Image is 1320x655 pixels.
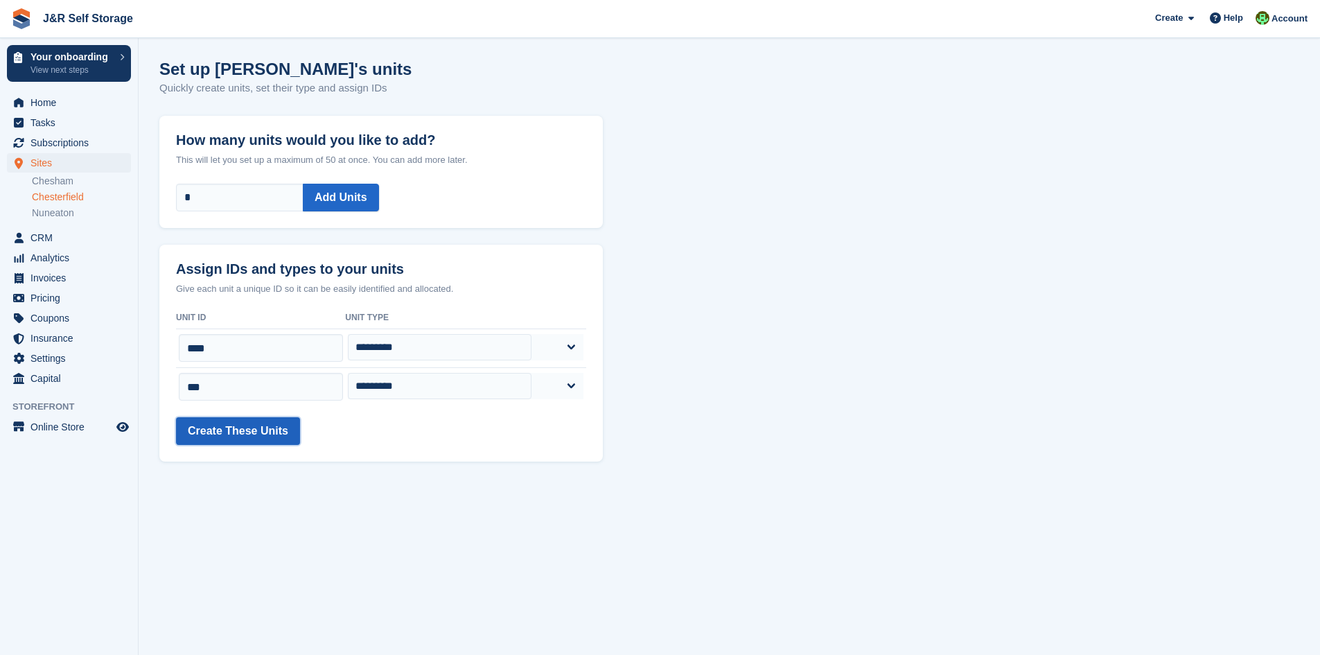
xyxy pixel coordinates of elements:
[7,288,131,308] a: menu
[30,52,113,62] p: Your onboarding
[30,153,114,173] span: Sites
[1256,11,1269,25] img: Steve Pollicott
[176,417,300,445] button: Create These Units
[37,7,139,30] a: J&R Self Storage
[32,207,131,220] a: Nuneaton
[7,113,131,132] a: menu
[114,419,131,435] a: Preview store
[7,268,131,288] a: menu
[7,308,131,328] a: menu
[176,282,586,296] p: Give each unit a unique ID so it can be easily identified and allocated.
[30,329,114,348] span: Insurance
[7,417,131,437] a: menu
[30,308,114,328] span: Coupons
[176,116,586,148] label: How many units would you like to add?
[7,349,131,368] a: menu
[7,45,131,82] a: Your onboarding View next steps
[11,8,32,29] img: stora-icon-8386f47178a22dfd0bd8f6a31ec36ba5ce8667c1dd55bd0f319d3a0aa187defe.svg
[159,60,412,78] h1: Set up [PERSON_NAME]'s units
[345,307,586,329] th: Unit Type
[30,349,114,368] span: Settings
[176,153,586,167] p: This will let you set up a maximum of 50 at once. You can add more later.
[7,153,131,173] a: menu
[7,329,131,348] a: menu
[30,228,114,247] span: CRM
[30,248,114,268] span: Analytics
[32,191,131,204] a: Chesterfield
[30,268,114,288] span: Invoices
[30,288,114,308] span: Pricing
[176,307,345,329] th: Unit ID
[30,133,114,152] span: Subscriptions
[30,369,114,388] span: Capital
[7,93,131,112] a: menu
[7,369,131,388] a: menu
[30,113,114,132] span: Tasks
[32,175,131,188] a: Chesham
[12,400,138,414] span: Storefront
[159,80,412,96] p: Quickly create units, set their type and assign IDs
[303,184,379,211] button: Add Units
[1271,12,1308,26] span: Account
[30,64,113,76] p: View next steps
[1155,11,1183,25] span: Create
[30,417,114,437] span: Online Store
[176,261,404,277] strong: Assign IDs and types to your units
[1224,11,1243,25] span: Help
[30,93,114,112] span: Home
[7,133,131,152] a: menu
[7,248,131,268] a: menu
[7,228,131,247] a: menu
